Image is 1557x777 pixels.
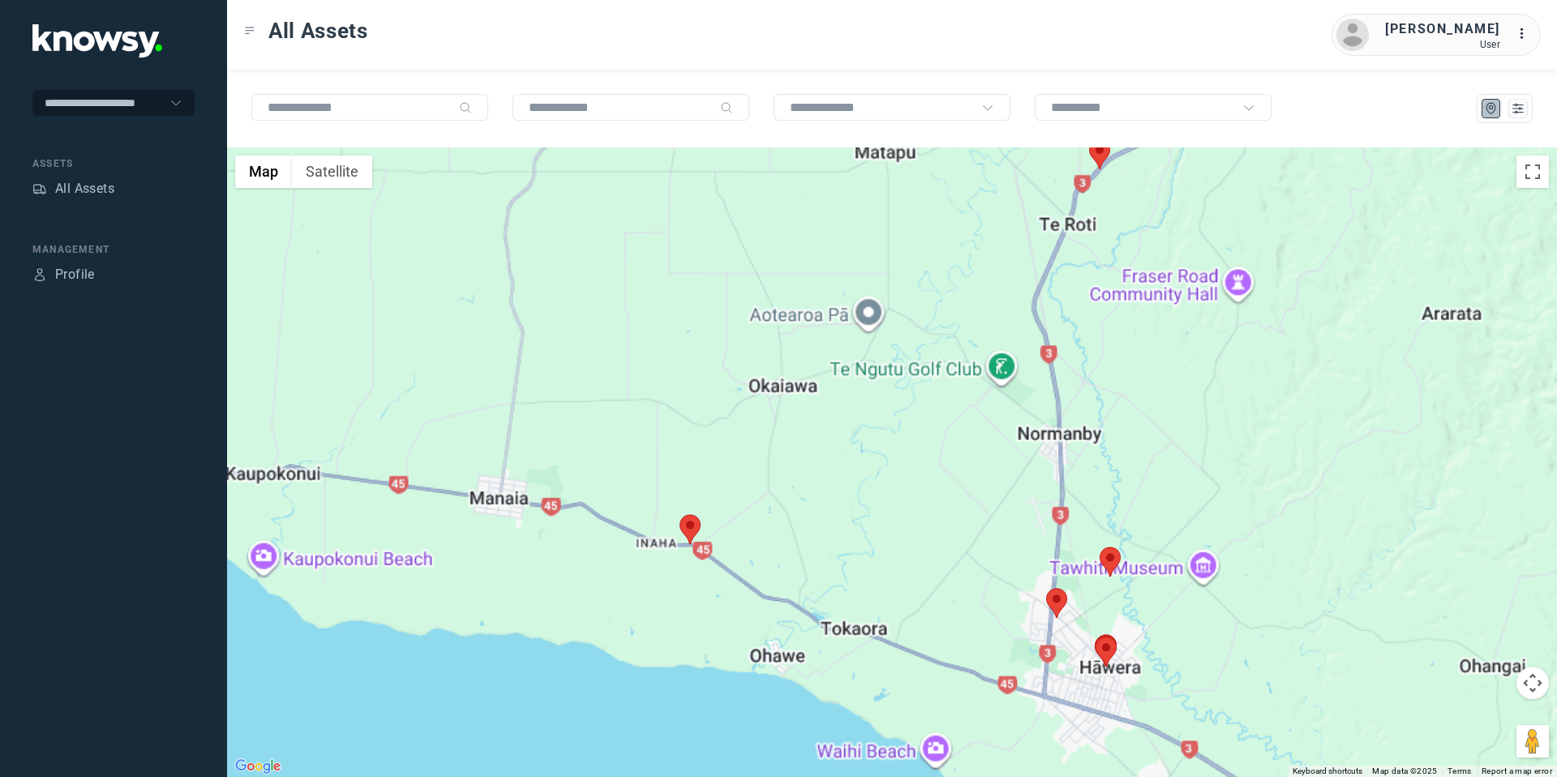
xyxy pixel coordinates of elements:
button: Map camera controls [1516,667,1549,699]
div: Profile [55,265,95,284]
button: Toggle fullscreen view [1516,156,1549,188]
div: Search [720,101,733,114]
div: List [1511,101,1525,116]
span: All Assets [268,16,368,45]
button: Drag Pegman onto the map to open Street View [1516,725,1549,758]
button: Keyboard shortcuts [1293,766,1362,777]
tspan: ... [1517,28,1533,40]
div: Toggle Menu [244,25,255,36]
img: Google [231,756,285,777]
a: ProfileProfile [32,265,95,284]
img: Application Logo [32,24,162,58]
div: All Assets [55,179,114,199]
div: Assets [32,156,195,171]
div: Map [1484,101,1499,116]
div: Search [459,101,472,114]
div: : [1516,24,1536,46]
button: Show satellite imagery [292,156,372,188]
div: Profile [32,267,47,282]
a: Report a map error [1482,766,1552,775]
img: avatar.png [1336,19,1369,51]
span: Map data ©2025 [1372,766,1438,775]
div: : [1516,24,1536,44]
div: Management [32,242,195,257]
a: Open this area in Google Maps (opens a new window) [231,756,285,777]
a: Terms (opens in new tab) [1448,766,1472,775]
div: [PERSON_NAME] [1385,19,1500,39]
button: Show street map [235,156,292,188]
div: Assets [32,181,47,196]
a: AssetsAll Assets [32,179,114,199]
div: User [1385,39,1500,50]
